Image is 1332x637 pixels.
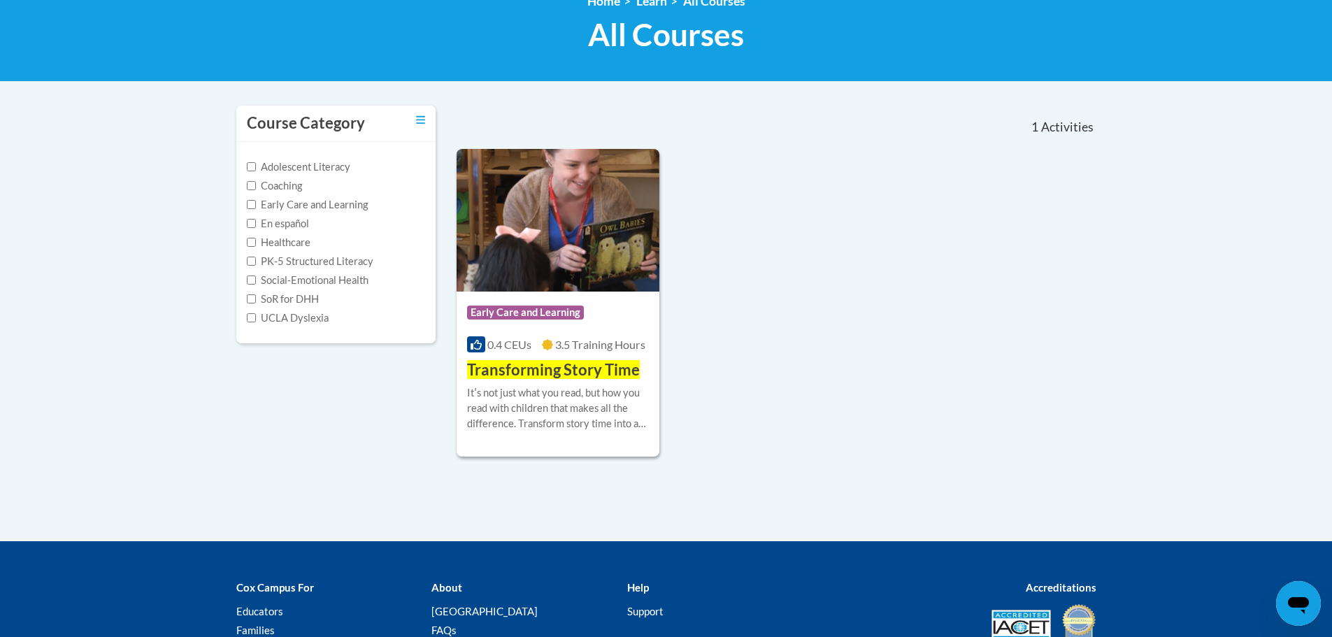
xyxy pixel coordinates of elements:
img: Course Logo [457,149,660,292]
span: 3.5 Training Hours [555,338,645,351]
span: Transforming Story Time [467,360,640,379]
a: Educators [236,605,283,617]
span: 1 [1031,120,1038,135]
input: Checkbox for Options [247,313,256,322]
input: Checkbox for Options [247,275,256,285]
input: Checkbox for Options [247,200,256,209]
span: Activities [1041,120,1094,135]
input: Checkbox for Options [247,219,256,228]
b: About [431,581,462,594]
a: Families [236,624,275,636]
input: Checkbox for Options [247,181,256,190]
label: Adolescent Literacy [247,159,350,175]
a: Course LogoEarly Care and Learning0.4 CEUs3.5 Training Hours Transforming Story TimeItʹs not just... [457,149,660,457]
label: Social-Emotional Health [247,273,368,288]
span: 0.4 CEUs [487,338,531,351]
label: UCLA Dyslexia [247,310,329,326]
label: PK-5 Structured Literacy [247,254,373,269]
h3: Course Category [247,113,365,134]
label: Coaching [247,178,302,194]
span: Early Care and Learning [467,306,584,320]
input: Checkbox for Options [247,162,256,171]
input: Checkbox for Options [247,257,256,266]
a: Toggle collapse [416,113,425,128]
span: All Courses [588,16,744,53]
a: FAQs [431,624,457,636]
a: [GEOGRAPHIC_DATA] [431,605,538,617]
b: Accreditations [1026,581,1096,594]
a: Support [627,605,664,617]
iframe: Button to launch messaging window [1276,581,1321,626]
label: Healthcare [247,235,310,250]
b: Help [627,581,649,594]
div: Itʹs not just what you read, but how you read with children that makes all the difference. Transf... [467,385,650,431]
b: Cox Campus For [236,581,314,594]
label: SoR for DHH [247,292,319,307]
input: Checkbox for Options [247,238,256,247]
label: En español [247,216,309,231]
input: Checkbox for Options [247,294,256,303]
label: Early Care and Learning [247,197,368,213]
